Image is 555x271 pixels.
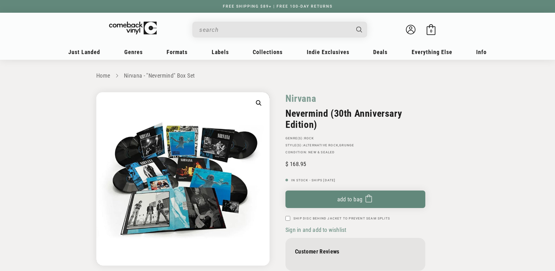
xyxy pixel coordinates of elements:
[295,248,416,255] p: Customer Reviews
[216,4,339,9] a: FREE SHIPPING $89+ | FREE 100-DAY RETURNS
[124,72,195,79] a: Nirvana - "Nevermind" Box Set
[339,143,354,147] a: Grunge
[285,92,316,105] a: Nirvana
[285,108,425,130] h2: Nevermind (30th Anniversary Edition)
[285,161,288,167] span: $
[167,49,188,55] span: Formats
[285,226,348,233] button: Sign in and add to wishlist
[96,71,459,80] nav: breadcrumbs
[304,136,314,140] a: Rock
[124,49,143,55] span: Genres
[199,23,350,36] input: search
[96,72,110,79] a: Home
[476,49,487,55] span: Info
[307,49,349,55] span: Indie Exclusives
[293,216,390,221] label: Ship Disc Behind Jacket To Prevent Seam Splits
[430,29,432,33] span: 0
[303,143,338,147] a: Alternative Rock
[285,161,306,167] span: 168.95
[285,143,425,147] p: STYLE(S): ,
[373,49,387,55] span: Deals
[285,178,425,182] p: In Stock - Ships [DATE]
[253,49,283,55] span: Collections
[285,226,346,233] span: Sign in and add to wishlist
[351,22,368,38] button: Search
[68,49,100,55] span: Just Landed
[192,22,367,38] div: Search
[285,191,425,208] button: Add to bag
[285,150,425,154] p: Condition: New & Sealed
[337,196,363,203] span: Add to bag
[285,136,425,140] p: GENRE(S):
[412,49,452,55] span: Everything Else
[212,49,229,55] span: Labels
